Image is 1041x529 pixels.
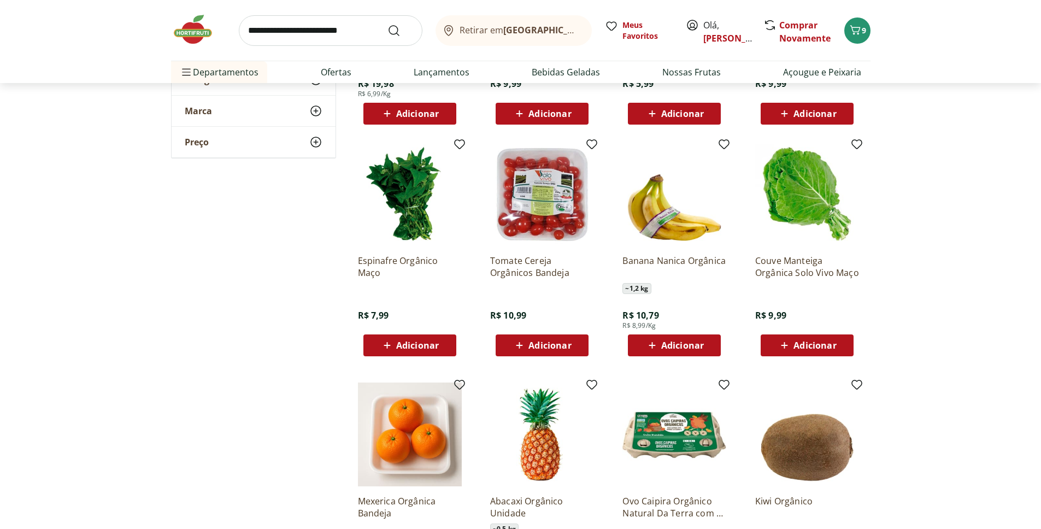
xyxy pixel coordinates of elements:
button: Adicionar [761,103,854,125]
b: [GEOGRAPHIC_DATA]/[GEOGRAPHIC_DATA] [503,24,687,36]
a: Tomate Cereja Orgânicos Bandeja [490,255,594,279]
button: Adicionar [628,103,721,125]
span: R$ 9,99 [755,309,786,321]
span: R$ 5,99 [622,78,654,90]
img: Ovo Caipira Orgânico Natural Da Terra com 10 unidade [622,383,726,486]
span: R$ 19,98 [358,78,394,90]
a: Bebidas Geladas [532,66,600,79]
span: Olá, [703,19,752,45]
img: Tomate Cereja Orgânicos Bandeja [490,142,594,246]
span: R$ 9,99 [490,78,521,90]
a: Banana Nanica Orgânica [622,255,726,279]
span: Adicionar [793,341,836,350]
span: R$ 7,99 [358,309,389,321]
span: R$ 10,79 [622,309,658,321]
input: search [239,15,422,46]
button: Adicionar [628,334,721,356]
span: R$ 8,99/Kg [622,321,656,330]
button: Preço [172,127,336,157]
img: Banana Nanica Orgânica [622,142,726,246]
a: Abacaxi Orgânico Unidade [490,495,594,519]
button: Adicionar [363,334,456,356]
a: Ovo Caipira Orgânico Natural Da Terra com 10 unidade [622,495,726,519]
a: Ofertas [321,66,351,79]
a: Meus Favoritos [605,20,673,42]
button: Adicionar [496,103,589,125]
a: Lançamentos [414,66,469,79]
span: Adicionar [528,341,571,350]
button: Adicionar [496,334,589,356]
span: Departamentos [180,59,258,85]
span: R$ 9,99 [755,78,786,90]
img: Abacaxi Orgânico Unidade [490,383,594,486]
span: Retirar em [460,25,580,35]
img: Mexerica Orgânica Bandeja [358,383,462,486]
a: Mexerica Orgânica Bandeja [358,495,462,519]
button: Submit Search [387,24,414,37]
img: Couve Manteiga Orgânica Solo Vivo Maço [755,142,859,246]
img: Kiwi Orgânico [755,383,859,486]
img: Espinafre Orgânico Maço [358,142,462,246]
span: Adicionar [528,109,571,118]
a: Kiwi Orgânico [755,495,859,519]
a: Comprar Novamente [779,19,831,44]
button: Menu [180,59,193,85]
button: Retirar em[GEOGRAPHIC_DATA]/[GEOGRAPHIC_DATA] [436,15,592,46]
span: Adicionar [793,109,836,118]
span: Meus Favoritos [622,20,673,42]
a: Nossas Frutas [662,66,721,79]
button: Adicionar [363,103,456,125]
a: Açougue e Peixaria [783,66,861,79]
button: Adicionar [761,334,854,356]
button: Marca [172,96,336,126]
span: R$ 10,99 [490,309,526,321]
span: Adicionar [661,341,704,350]
img: Hortifruti [171,13,226,46]
span: Adicionar [396,109,439,118]
span: R$ 6,99/Kg [358,90,391,98]
a: [PERSON_NAME] [703,32,774,44]
a: Espinafre Orgânico Maço [358,255,462,279]
span: 9 [862,25,866,36]
span: Adicionar [396,341,439,350]
a: Couve Manteiga Orgânica Solo Vivo Maço [755,255,859,279]
span: Adicionar [661,109,704,118]
button: Carrinho [844,17,871,44]
span: Marca [185,105,212,116]
span: Preço [185,137,209,148]
span: ~ 1,2 kg [622,283,651,294]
